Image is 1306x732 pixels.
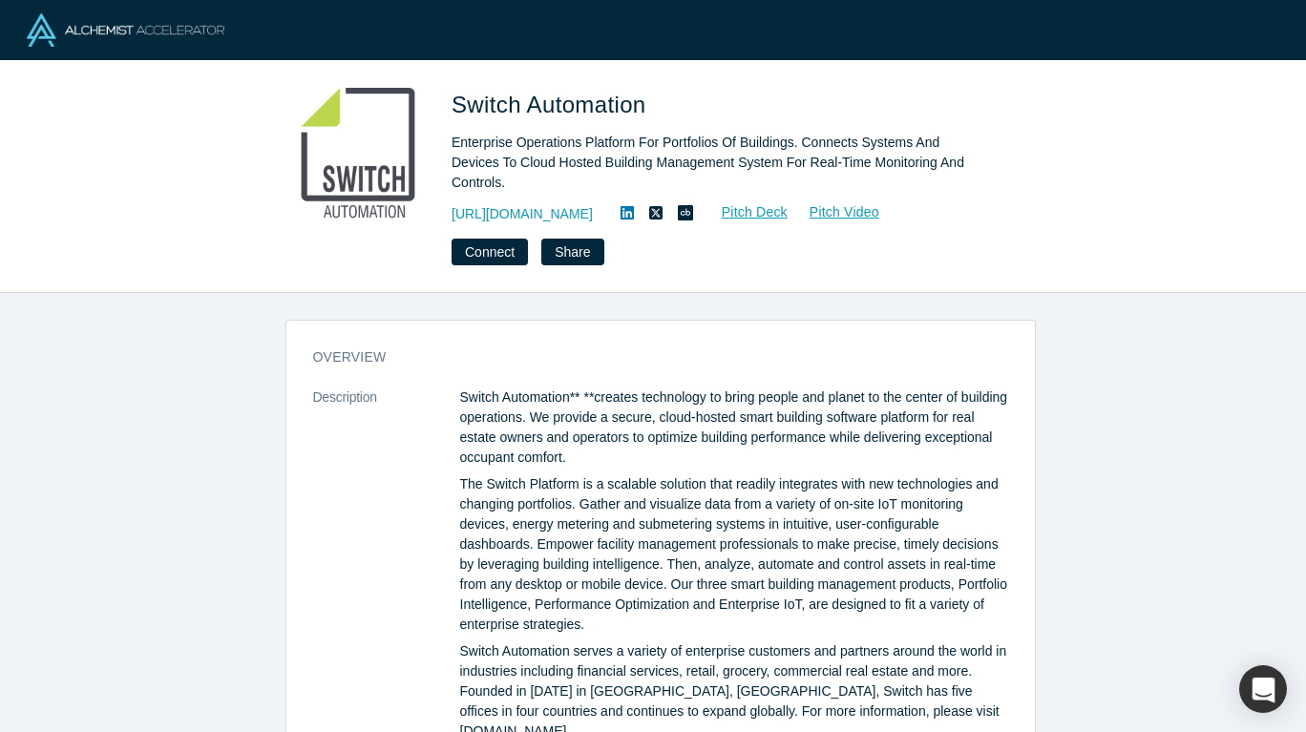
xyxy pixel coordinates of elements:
[460,387,1008,468] p: Switch Automation** **creates technology to bring people and planet to the center of building ope...
[452,239,528,265] button: Connect
[313,347,981,367] h3: overview
[701,201,789,223] a: Pitch Deck
[452,92,653,117] span: Switch Automation
[452,204,593,224] a: [URL][DOMAIN_NAME]
[541,239,603,265] button: Share
[27,13,224,47] img: Alchemist Logo
[452,133,986,193] div: Enterprise Operations Platform For Portfolios Of Buildings. Connects Systems And Devices To Cloud...
[789,201,880,223] a: Pitch Video
[460,474,1008,635] p: The Switch Platform is a scalable solution that readily integrates with new technologies and chan...
[291,88,425,221] img: Switch Automation's Logo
